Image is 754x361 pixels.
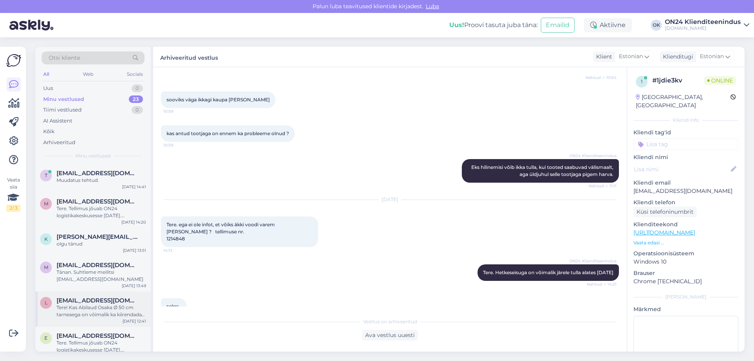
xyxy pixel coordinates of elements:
[569,153,617,159] span: ON24 Klienditeenindus
[633,249,738,258] p: Operatsioonisüsteem
[634,165,729,174] input: Lisa nimi
[6,205,20,212] div: 2 / 3
[42,69,51,79] div: All
[700,52,724,61] span: Estonian
[483,269,613,275] span: Tere. Hetkeseisuga on võimalik järele tulla alates [DATE]
[665,19,749,31] a: ON24 Klienditeenindus[DOMAIN_NAME]
[584,18,632,32] div: Aktiivne
[633,269,738,277] p: Brauser
[57,233,138,240] span: kristo_lehiste@hotmail.com
[49,54,80,62] span: Otsi kliente
[44,264,48,270] span: m
[633,117,738,124] div: Kliendi info
[57,297,138,304] span: laura2000@hot.ee
[633,277,738,286] p: Chrome [TECHNICAL_ID]
[633,179,738,187] p: Kliendi email
[57,339,146,354] div: Tere. Tellimus jõuab ON24 logistikakeskusesse [DATE]. Jaotuskeskuse töötaja võtab Teiega ühendust...
[57,240,146,247] div: olgu tänud
[6,176,20,212] div: Vaata siia
[633,207,697,217] div: Küsi telefoninumbrit
[651,20,662,31] div: OK
[163,108,193,114] span: 10:59
[633,128,738,137] p: Kliendi tag'id
[160,51,218,62] label: Arhiveeritud vestlus
[43,84,53,92] div: Uus
[57,304,146,318] div: Tere! Kas Abilaud Osaka Ø 50 cm tarneaega on võimalik ka kiirendada? (naturaalne tamm) Hetkel mär...
[161,196,619,203] div: [DATE]
[593,53,612,61] div: Klient
[57,262,138,269] span: muuluka321@gmail.com
[633,153,738,161] p: Kliendi nimi
[449,20,538,30] div: Proovi tasuta juba täna:
[44,201,48,207] span: m
[633,239,738,246] p: Vaata edasi ...
[636,93,730,110] div: [GEOGRAPHIC_DATA], [GEOGRAPHIC_DATA]
[619,52,643,61] span: Estonian
[362,330,418,341] div: Ava vestlus uuesti
[57,269,146,283] div: Tänan. Suhtleme meilitsi [EMAIL_ADDRESS][DOMAIN_NAME]
[57,177,146,184] div: Muudatus tehtud.
[57,205,146,219] div: Tere. Tellimus jõuab ON24 logistikakeskusesse [DATE]. Jaotuskeskuse töötaja võtab Teiega ühendust...
[541,18,575,33] button: Emailid
[633,138,738,150] input: Lisa tag
[641,79,642,84] span: 1
[75,152,111,159] span: Minu vestlused
[45,172,48,178] span: t
[163,142,193,148] span: 10:59
[44,236,48,242] span: k
[652,76,704,85] div: # 1jdie3kv
[129,95,143,103] div: 23
[123,247,146,253] div: [DATE] 13:51
[57,198,138,205] span: mirizade.lala@gmail.com
[81,69,95,79] div: Web
[57,170,138,177] span: troll@hot.ee
[6,53,21,68] img: Askly Logo
[57,332,138,339] span: enokmairi@gmail.com
[633,187,738,195] p: [EMAIL_ADDRESS][DOMAIN_NAME]
[125,69,145,79] div: Socials
[132,106,143,114] div: 0
[167,303,179,309] span: selge
[163,247,193,253] span: 14:13
[123,318,146,324] div: [DATE] 12:41
[569,258,617,264] span: ON24 Klienditeenindus
[43,95,84,103] div: Minu vestlused
[43,128,55,136] div: Kõik
[423,3,441,10] span: Luba
[633,220,738,229] p: Klienditeekond
[43,106,82,114] div: Tiimi vestlused
[167,130,289,136] span: kas antud tootjaga on ennem ka probleeme olnud ?
[587,281,617,287] span: Nähtud ✓ 14:21
[449,21,464,29] b: Uus!
[633,293,738,301] div: [PERSON_NAME]
[633,305,738,313] p: Märkmed
[587,183,617,189] span: Nähtud ✓ 11:11
[660,53,693,61] div: Klienditugi
[167,97,270,103] span: sooviks väga ikkagi kaupa [PERSON_NAME]
[44,335,48,341] span: e
[132,84,143,92] div: 0
[633,258,738,266] p: Windows 10
[43,117,72,125] div: AI Assistent
[633,198,738,207] p: Kliendi telefon
[704,76,736,85] span: Online
[121,219,146,225] div: [DATE] 14:20
[45,300,48,306] span: l
[122,184,146,190] div: [DATE] 14:41
[122,283,146,289] div: [DATE] 13:49
[363,318,417,325] span: Vestlus on arhiveeritud
[167,222,276,242] span: Tere. ega ei ole infot, et võiks äkki voodi varem [PERSON_NAME] ? tellimuse nr. 1214848
[633,229,695,236] a: [URL][DOMAIN_NAME]
[586,75,617,81] span: Nähtud ✓ 10:54
[665,25,741,31] div: [DOMAIN_NAME]
[43,139,75,147] div: Arhiveeritud
[665,19,741,25] div: ON24 Klienditeenindus
[471,164,615,177] span: Eks hilinemisi võib ikka tulla, kui tooted saabuvad välismaalt, aga üldjuhul selle tootjaga pigem...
